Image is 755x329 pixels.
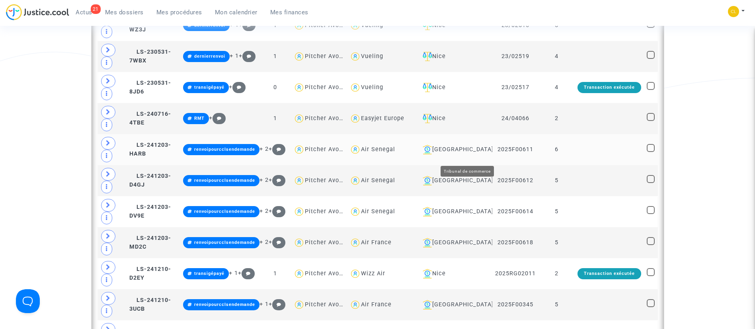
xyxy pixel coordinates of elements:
span: + [269,301,286,308]
div: Transaction exécutée [577,82,641,93]
div: Transaction exécutée [577,268,641,279]
span: renvoipourcclsendemande [194,178,255,183]
span: Mes dossiers [105,9,144,16]
div: Air Senegal [361,146,395,153]
img: icon-user.svg [349,237,361,249]
td: 2025RG02011 [492,258,538,289]
span: Mon calendrier [215,9,258,16]
div: Nice [419,83,490,92]
a: Mes finances [264,6,315,18]
div: Pitcher Avocat [305,239,349,246]
img: jc-logo.svg [6,4,69,20]
div: Pitcher Avocat [305,208,349,215]
span: renvoipourcclsendemande [194,209,255,214]
span: LS-230531-8JD6 [129,80,171,95]
span: + 1 [230,21,239,28]
div: Pitcher Avocat [305,84,349,91]
div: Air Senegal [361,208,395,215]
span: dernierrenvoi [194,54,225,59]
span: + [239,21,256,28]
div: [GEOGRAPHIC_DATA] [419,176,490,185]
span: LS-241210-D2EY [129,266,171,281]
td: 5 [538,165,575,196]
img: icon-user.svg [293,175,305,187]
img: icon-user.svg [293,82,305,93]
span: + [239,53,256,59]
td: 2 [538,103,575,134]
span: LS-241203-HARB [129,142,171,157]
img: icon-user.svg [349,175,361,187]
span: + 1 [229,270,238,276]
div: Easyjet Europe [361,115,404,122]
td: 2025F00618 [492,227,538,258]
div: Vueling [361,22,383,29]
span: LS-241203-DV9E [129,204,171,219]
span: + 2 [259,146,269,152]
a: Mes procédures [150,6,209,18]
span: + [269,239,286,245]
td: 2025F00611 [492,134,538,165]
span: RMT [194,116,205,121]
div: Nice [419,52,490,61]
td: 1 [260,103,291,134]
img: icon-user.svg [293,237,305,249]
img: icon-banque.svg [423,238,432,247]
div: [GEOGRAPHIC_DATA] [419,145,490,154]
a: Mon calendrier [209,6,264,18]
td: 0 [260,72,291,103]
div: Vueling [361,53,383,60]
div: [GEOGRAPHIC_DATA] [419,238,490,247]
span: + 2 [259,239,269,245]
div: Pitcher Avocat [305,270,349,277]
td: 1 [260,227,291,258]
td: 4 [538,41,575,72]
img: icon-faciliter-sm.svg [423,114,432,123]
td: 5 [538,289,575,320]
td: 5 [538,196,575,227]
td: 1 [260,134,291,165]
div: Pitcher Avocat [305,22,349,29]
div: 21 [91,4,101,14]
span: LS-230531-7WBX [129,49,171,64]
img: icon-banque.svg [423,176,432,185]
td: 23/02517 [492,72,538,103]
td: 2025F00614 [492,196,538,227]
img: icon-user.svg [349,144,361,156]
td: 1 [260,165,291,196]
td: 2025F00345 [492,289,538,320]
span: + 1 [230,53,239,59]
div: Pitcher Avocat [305,301,349,308]
span: LS-241203-MD2C [129,235,171,250]
td: 1 [260,289,291,320]
span: + [238,270,255,276]
img: icon-faciliter-sm.svg [423,52,432,61]
td: 5 [538,227,575,258]
td: 6 [538,134,575,165]
span: + [269,146,286,152]
div: Air France [361,301,392,308]
div: Vueling [361,84,383,91]
td: 2 [538,258,575,289]
div: Wizz Air [361,270,385,277]
span: LS-241203-D4GJ [129,173,171,188]
span: LS-241210-3UCB [129,297,171,312]
td: 23/02519 [492,41,538,72]
div: Pitcher Avocat [305,115,349,122]
img: icon-user.svg [349,206,361,218]
img: icon-user.svg [293,144,305,156]
span: LS-240716-4TBE [129,111,171,126]
a: Mes dossiers [99,6,150,18]
img: icon-user.svg [293,113,305,125]
span: Actus [76,9,92,16]
span: + [209,115,226,121]
div: [GEOGRAPHIC_DATA] [419,300,490,310]
div: Nice [419,114,490,123]
span: + [269,177,286,183]
div: Pitcher Avocat [305,53,349,60]
img: icon-faciliter-sm.svg [423,83,432,92]
span: transigépayé [194,85,224,90]
span: transigépayé [194,271,224,276]
td: 1 [260,41,291,72]
span: Mes finances [270,9,308,16]
img: icon-user.svg [349,113,361,125]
